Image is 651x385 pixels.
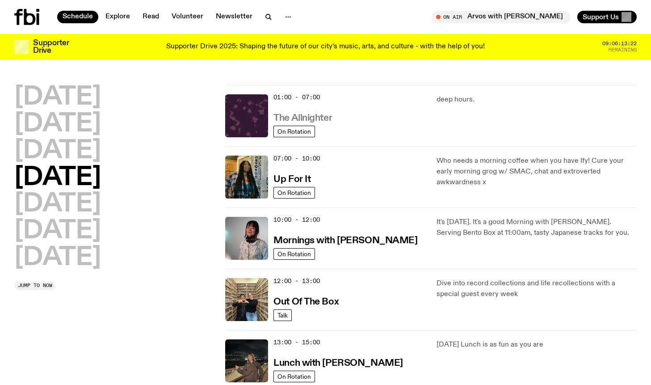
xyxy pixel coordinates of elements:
p: Who needs a morning coffee when you have Ify! Cure your early morning grog w/ SMAC, chat and extr... [437,156,637,188]
span: Talk [277,312,288,318]
button: [DATE] [14,219,101,244]
button: [DATE] [14,245,101,271]
span: Jump to now [18,283,52,288]
h3: Mornings with [PERSON_NAME] [273,236,417,245]
p: [DATE] Lunch is as fun as you are [437,339,637,350]
a: On Rotation [273,126,315,137]
button: [DATE] [14,139,101,164]
span: On Rotation [277,189,311,196]
button: Support Us [577,11,637,23]
button: [DATE] [14,112,101,137]
img: Ify - a Brown Skin girl with black braided twists, looking up to the side with her tongue stickin... [225,156,268,199]
a: Schedule [57,11,98,23]
h3: Supporter Drive [33,39,69,55]
a: On Rotation [273,371,315,382]
a: Up For It [273,173,311,184]
a: On Rotation [273,187,315,199]
a: Lunch with [PERSON_NAME] [273,357,403,368]
span: On Rotation [277,128,311,135]
a: Talk [273,309,292,321]
a: Newsletter [210,11,258,23]
span: 10:00 - 12:00 [273,216,320,224]
p: Supporter Drive 2025: Shaping the future of our city’s music, arts, and culture - with the help o... [166,43,485,51]
img: Kana Frazer is smiling at the camera with her head tilted slightly to her left. She wears big bla... [225,217,268,260]
a: Volunteer [166,11,209,23]
a: Mornings with [PERSON_NAME] [273,234,417,245]
a: Read [137,11,164,23]
button: [DATE] [14,165,101,190]
button: On AirArvos with [PERSON_NAME] [432,11,570,23]
span: On Rotation [277,373,311,380]
h3: Out Of The Box [273,297,339,307]
button: [DATE] [14,85,101,110]
h3: Up For It [273,175,311,184]
a: Explore [100,11,135,23]
span: 01:00 - 07:00 [273,93,320,102]
img: Izzy Page stands above looking down at Opera Bar. She poses in front of the Harbour Bridge in the... [225,339,268,382]
button: Jump to now [14,281,56,290]
span: 12:00 - 13:00 [273,277,320,285]
p: Dive into record collections and life recollections with a special guest every week [437,278,637,300]
span: Support Us [583,13,619,21]
h3: Lunch with [PERSON_NAME] [273,359,403,368]
span: 07:00 - 10:00 [273,154,320,163]
p: It's [DATE]. It's a good Morning with [PERSON_NAME]. Serving Bento Box at 11:00am, tasty Japanese... [437,217,637,238]
a: The Allnighter [273,112,332,123]
a: Out Of The Box [273,296,339,307]
span: 13:00 - 15:00 [273,338,320,347]
p: deep hours. [437,94,637,105]
span: Remaining [609,47,637,52]
a: On Rotation [273,248,315,260]
img: Matt and Kate stand in the music library and make a heart shape with one hand each. [225,278,268,321]
span: On Rotation [277,250,311,257]
span: 09:06:13:22 [602,42,637,47]
button: [DATE] [14,192,101,217]
h3: The Allnighter [273,114,332,123]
